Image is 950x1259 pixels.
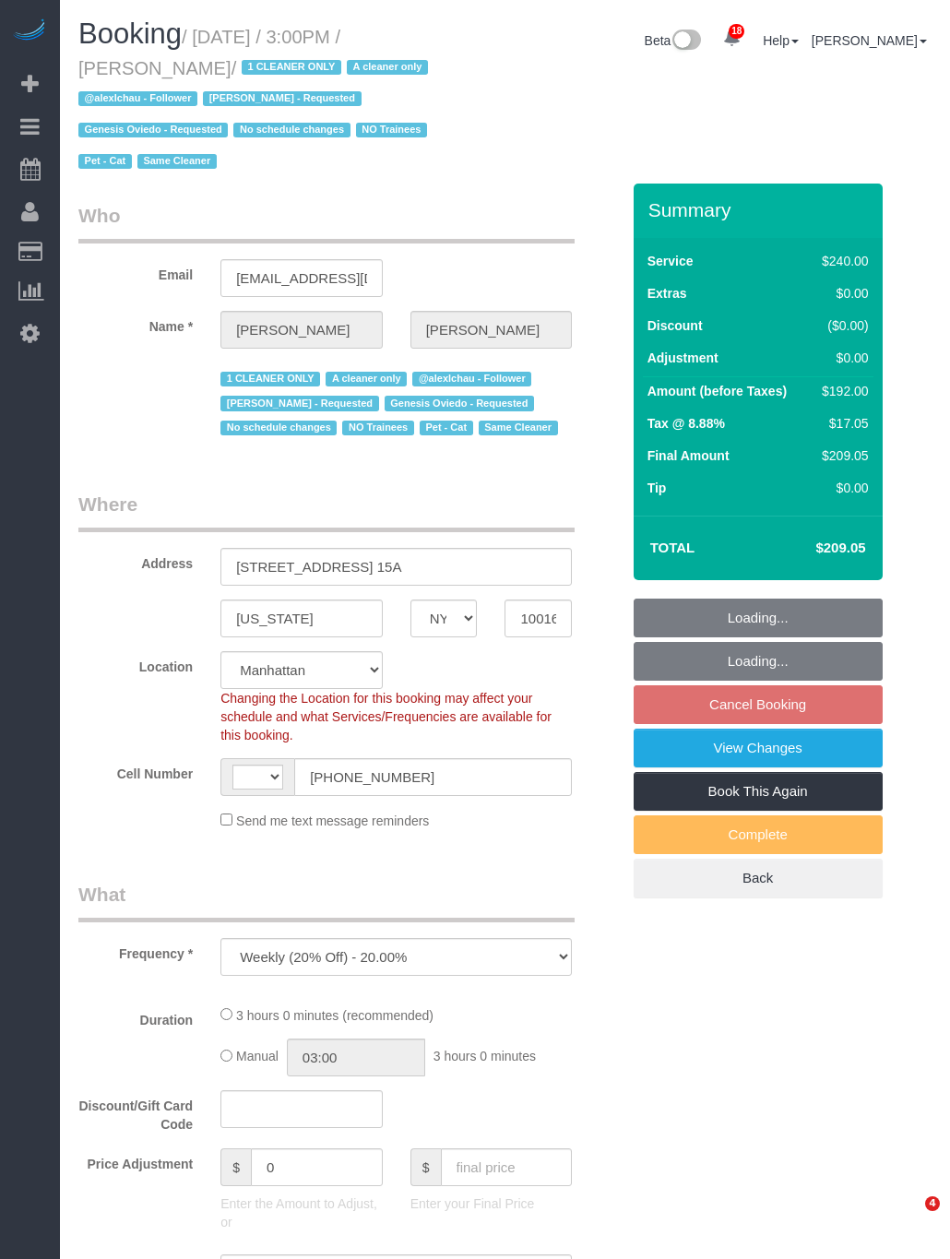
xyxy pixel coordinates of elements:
label: Location [65,651,207,676]
span: 3 hours 0 minutes [433,1050,536,1064]
a: Back [634,859,883,897]
h4: $209.05 [760,540,865,556]
input: Cell Number [294,758,572,796]
label: Tip [647,479,667,497]
span: Genesis Oviedo - Requested [385,396,534,410]
div: $209.05 [814,446,868,465]
label: Tax @ 8.88% [647,414,725,433]
img: New interface [671,30,701,53]
h3: Summary [648,199,873,220]
div: $192.00 [814,382,868,400]
span: $ [220,1148,251,1186]
span: 4 [925,1196,940,1211]
span: Pet - Cat [78,154,132,169]
div: $0.00 [814,479,868,497]
span: No schedule changes [220,421,337,435]
div: $0.00 [814,284,868,303]
input: Zip Code [505,600,572,637]
span: Same Cleaner [137,154,217,169]
span: $ [410,1148,441,1186]
label: Final Amount [647,446,730,465]
span: NO Trainees [356,123,427,137]
span: @alexlchau - Follower [78,91,197,106]
label: Name * [65,311,207,336]
legend: Where [78,491,575,532]
span: A cleaner only [326,372,407,386]
label: Email [65,259,207,284]
input: City [220,600,383,637]
a: Help [763,33,799,48]
span: Same Cleaner [479,421,558,435]
a: Beta [645,33,702,48]
span: Pet - Cat [420,421,473,435]
span: Booking [78,18,182,50]
span: 1 CLEANER ONLY [220,372,320,386]
p: Enter your Final Price [410,1194,573,1213]
span: 3 hours 0 minutes (recommended) [236,1008,433,1023]
p: Enter the Amount to Adjust, or [220,1194,383,1231]
img: Automaid Logo [11,18,48,44]
span: Genesis Oviedo - Requested [78,123,228,137]
label: Discount [647,316,703,335]
span: Manual [236,1050,279,1064]
label: Service [647,252,694,270]
div: $0.00 [814,349,868,367]
label: Adjustment [647,349,718,367]
label: Duration [65,1004,207,1029]
strong: Total [650,540,695,555]
span: [PERSON_NAME] - Requested [203,91,361,106]
div: ($0.00) [814,316,868,335]
span: / [78,58,433,172]
label: Frequency * [65,938,207,963]
input: final price [441,1148,573,1186]
label: Discount/Gift Card Code [65,1090,207,1134]
legend: What [78,881,575,922]
div: $240.00 [814,252,868,270]
span: 1 CLEANER ONLY [242,60,341,75]
label: Extras [647,284,687,303]
label: Address [65,548,207,573]
label: Price Adjustment [65,1148,207,1173]
span: Changing the Location for this booking may affect your schedule and what Services/Frequencies are... [220,691,552,742]
label: Cell Number [65,758,207,783]
a: View Changes [634,729,883,767]
span: @alexlchau - Follower [412,372,531,386]
input: Email [220,259,383,297]
legend: Who [78,202,575,243]
iframe: Intercom live chat [887,1196,932,1241]
a: [PERSON_NAME] [812,33,927,48]
a: 18 [714,18,750,59]
span: 18 [729,24,744,39]
input: First Name [220,311,383,349]
span: Send me text message reminders [236,814,429,828]
span: A cleaner only [347,60,428,75]
label: Amount (before Taxes) [647,382,787,400]
input: Last Name [410,311,573,349]
div: $17.05 [814,414,868,433]
span: [PERSON_NAME] - Requested [220,396,378,410]
span: No schedule changes [233,123,350,137]
small: / [DATE] / 3:00PM / [PERSON_NAME] [78,27,433,172]
span: NO Trainees [342,421,413,435]
a: Book This Again [634,772,883,811]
